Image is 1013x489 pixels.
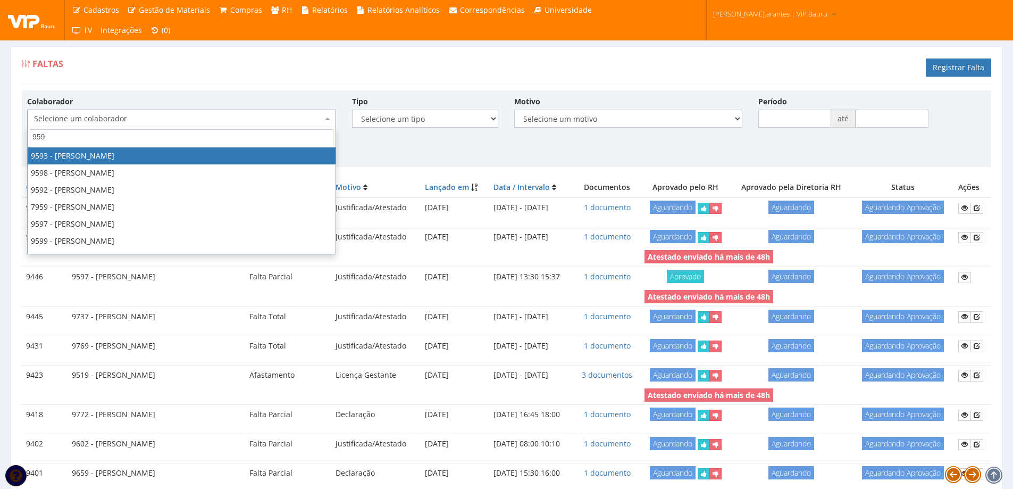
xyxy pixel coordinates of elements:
[862,230,944,243] span: Aguardando Aprovação
[421,306,489,327] td: [DATE]
[245,336,331,356] td: Falta Total
[425,182,469,192] a: Lançado em
[421,267,489,287] td: [DATE]
[331,227,421,247] td: Justificada/Atestado
[460,5,525,15] span: Correspondências
[862,437,944,450] span: Aguardando Aprovação
[584,409,631,419] a: 1 documento
[22,267,68,287] td: 9446
[862,310,944,323] span: Aguardando Aprovação
[96,20,146,40] a: Integrações
[421,336,489,356] td: [DATE]
[758,96,787,107] label: Período
[331,267,421,287] td: Justificada/Atestado
[650,230,696,243] span: Aguardando
[831,110,856,128] span: até
[282,5,292,15] span: RH
[331,306,421,327] td: Justificada/Atestado
[667,270,704,283] span: Aprovado
[650,437,696,450] span: Aguardando
[28,164,336,181] li: 9598 - [PERSON_NAME]
[489,197,574,218] td: [DATE] - [DATE]
[28,216,336,233] li: 9597 - [PERSON_NAME]
[862,201,944,214] span: Aguardando Aprovação
[22,197,68,218] td: 9460
[768,408,814,421] span: Aguardando
[331,197,421,218] td: Justificada/Atestado
[584,231,631,242] a: 1 documento
[22,405,68,425] td: 9418
[650,310,696,323] span: Aguardando
[34,113,323,124] span: Selecione um colaborador
[768,437,814,450] span: Aguardando
[954,178,991,197] th: Ações
[489,267,574,287] td: [DATE] 13:30 15:37
[28,233,336,250] li: 9599 - [PERSON_NAME]
[862,466,944,479] span: Aguardando Aprovação
[27,96,73,107] label: Colaborador
[514,96,540,107] label: Motivo
[768,368,814,382] span: Aguardando
[489,463,574,484] td: [DATE] 15:30 16:00
[68,405,245,425] td: 9772 - [PERSON_NAME]
[245,463,331,484] td: Falta Parcial
[768,201,814,214] span: Aguardando
[28,198,336,216] li: 7959 - [PERSON_NAME]
[489,405,574,425] td: [DATE] 16:45 18:00
[489,227,574,247] td: [DATE] - [DATE]
[331,405,421,425] td: Declaração
[650,201,696,214] span: Aguardando
[8,12,56,28] img: logo
[489,434,574,454] td: [DATE] 08:00 10:10
[421,405,489,425] td: [DATE]
[28,147,336,164] li: 9593 - [PERSON_NAME]
[489,365,574,385] td: [DATE] - [DATE]
[68,463,245,484] td: 9659 - [PERSON_NAME]
[862,368,944,382] span: Aguardando Aprovação
[584,202,631,212] a: 1 documento
[83,5,119,15] span: Cadastros
[336,182,361,192] a: Motivo
[28,181,336,198] li: 9592 - [PERSON_NAME]
[648,390,770,400] strong: Atestado enviado há mais de 48h
[22,365,68,385] td: 9423
[245,306,331,327] td: Falta Total
[26,182,52,192] a: Código
[648,252,770,262] strong: Atestado enviado há mais de 48h
[22,463,68,484] td: 9401
[584,468,631,478] a: 1 documento
[331,463,421,484] td: Declaração
[584,438,631,449] a: 1 documento
[650,368,696,382] span: Aguardando
[312,5,348,15] span: Relatórios
[352,96,368,107] label: Tipo
[28,250,336,267] li: 9595 - [PERSON_NAME]
[862,270,944,283] span: Aguardando Aprovação
[22,336,68,356] td: 9431
[83,25,92,35] span: TV
[139,5,210,15] span: Gestão de Materiais
[146,20,175,40] a: (0)
[245,267,331,287] td: Falta Parcial
[650,466,696,479] span: Aguardando
[862,408,944,421] span: Aguardando Aprovação
[421,463,489,484] td: [DATE]
[730,178,852,197] th: Aprovado pela Diretoria RH
[245,405,331,425] td: Falta Parcial
[768,230,814,243] span: Aguardando
[489,336,574,356] td: [DATE] - [DATE]
[421,434,489,454] td: [DATE]
[367,5,440,15] span: Relatórios Analíticos
[230,5,262,15] span: Compras
[22,306,68,327] td: 9445
[32,58,63,70] span: Faltas
[489,306,574,327] td: [DATE] - [DATE]
[101,25,142,35] span: Integrações
[331,365,421,385] td: Licença Gestante
[650,408,696,421] span: Aguardando
[421,227,489,247] td: [DATE]
[545,5,592,15] span: Universidade
[331,336,421,356] td: Justificada/Atestado
[68,365,245,385] td: 9519 - [PERSON_NAME]
[68,267,245,287] td: 9597 - [PERSON_NAME]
